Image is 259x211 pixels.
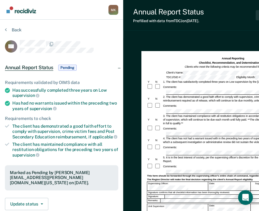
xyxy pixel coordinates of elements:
div: Signature: [147,195,165,198]
div: N [155,80,162,84]
div: Requirements to check [5,116,118,121]
strong: Annual Reporting [222,57,244,60]
div: N [155,138,162,142]
div: Prefilled with data from TDCJ on [DATE] . [133,19,204,23]
div: Y [147,157,155,161]
button: Back [5,27,22,33]
div: The client has demonstrated a good faith effort to comply with supervision, crime victim fees and... [12,124,118,139]
button: Update status [5,198,48,210]
div: N [155,118,162,121]
div: Comments: [162,127,177,130]
div: Marked as Pending by [PERSON_NAME][EMAIL_ADDRESS][PERSON_NAME][DOMAIN_NAME][US_STATE] on [DATE]. [10,170,113,185]
div: Comments: [162,145,177,149]
div: Has successfully completed three years on Low [12,88,118,98]
div: TDCJ/SID #: [165,75,236,80]
div: Comments: [162,104,177,108]
div: N [155,157,162,161]
div: Has had no warrants issued within the preceding two years of [12,101,118,111]
div: Y [147,97,155,101]
span: supervision [30,106,57,111]
span: supervision [12,93,39,98]
div: Remarks: [147,199,160,202]
div: Signature confirms that all checklist information has been thoroughly reviewed. [147,191,251,194]
div: N [155,97,162,101]
div: Annual Report Status [133,7,204,16]
button: Profile dropdown button [108,5,118,15]
div: Comments: [162,85,177,89]
div: The client has maintained compliance with all restitution obligations for the preceding two years of [12,142,118,157]
div: Date: [208,182,251,190]
div: Supervising Officer: [147,182,208,190]
img: Recidiviz [6,6,36,13]
div: M K [108,5,118,15]
span: Pending [58,65,77,71]
div: Y [147,138,155,142]
div: Open Intercom Messenger [238,190,253,205]
span: Annual Report Status [5,65,53,71]
span: supervision [12,153,39,157]
div: Comments: [162,165,177,168]
div: Y [147,80,155,84]
div: Requirements validated by OIMS data [5,80,118,85]
span: applicable [92,134,117,139]
div: Y [147,118,155,121]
